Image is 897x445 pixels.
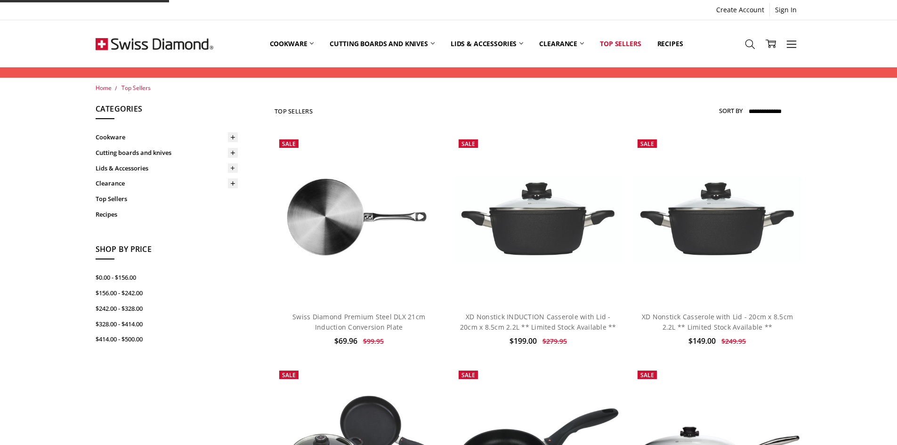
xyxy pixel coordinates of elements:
a: Swiss Diamond Premium Steel DLX 21cm Induction Conversion Plate [292,312,425,332]
span: Sale [640,140,654,148]
a: XD Nonstick INDUCTION Casserole with Lid - 20cm x 8.5cm 2.2L ** Limited Stock Available ** [454,135,622,303]
span: $249.95 [721,337,746,346]
a: Top Sellers [592,23,649,65]
a: Clearance [96,176,238,191]
a: Top Sellers [96,191,238,207]
span: Sale [461,140,475,148]
span: $149.00 [688,336,716,346]
img: Swiss Diamond Premium Steel DLX 21cm Induction Conversion Plate [275,135,443,303]
a: Cookware [262,23,322,65]
a: Recipes [96,207,238,222]
a: Clearance [531,23,592,65]
a: Lids & Accessories [443,23,531,65]
h5: Shop By Price [96,243,238,259]
a: $242.00 - $328.00 [96,301,238,316]
a: Cookware [96,129,238,145]
a: XD Nonstick INDUCTION Casserole with Lid - 20cm x 8.5cm 2.2L ** Limited Stock Available ** [460,312,616,332]
span: Sale [461,371,475,379]
a: Home [96,84,112,92]
img: XD Nonstick Casserole with Lid - 20cm x 8.5cm 2.2L side view [633,176,801,262]
h5: Categories [96,103,238,119]
span: $99.95 [363,337,384,346]
span: Sale [640,371,654,379]
span: Sale [282,140,296,148]
a: $0.00 - $156.00 [96,270,238,285]
span: Sale [282,371,296,379]
img: XD Nonstick INDUCTION Casserole with Lid - 20cm x 8.5cm 2.2L ** Limited Stock Available ** [454,176,622,262]
a: Top Sellers [121,84,151,92]
a: $328.00 - $414.00 [96,316,238,332]
span: $279.95 [542,337,567,346]
a: Cutting boards and knives [322,23,443,65]
a: $414.00 - $500.00 [96,332,238,347]
a: Cutting boards and knives [96,145,238,161]
a: XD Nonstick Casserole with Lid - 20cm x 8.5cm 2.2L ** Limited Stock Available ** [642,312,793,332]
a: Create Account [711,3,769,16]
label: Sort By [719,103,743,118]
span: $69.96 [334,336,357,346]
img: Free Shipping On Every Order [96,20,213,67]
a: XD Nonstick Casserole with Lid - 20cm x 8.5cm 2.2L side view [633,135,801,303]
span: $199.00 [509,336,537,346]
h1: Top Sellers [275,107,313,115]
a: Sign In [770,3,802,16]
a: Lids & Accessories [96,161,238,176]
a: Recipes [649,23,691,65]
a: $156.00 - $242.00 [96,285,238,301]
